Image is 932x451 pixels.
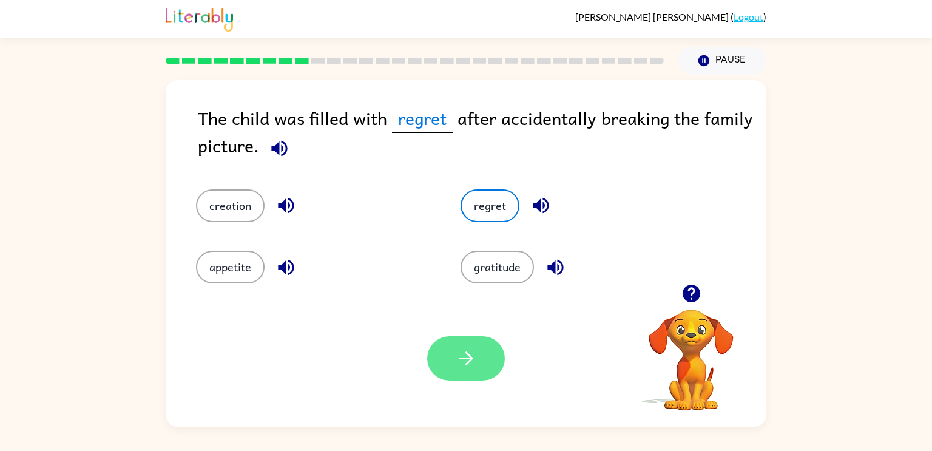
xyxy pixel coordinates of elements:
div: The child was filled with after accidentally breaking the family picture. [198,104,766,165]
a: Logout [734,11,763,22]
video: Your browser must support playing .mp4 files to use Literably. Please try using another browser. [630,291,752,412]
button: creation [196,189,265,222]
button: appetite [196,251,265,283]
button: gratitude [461,251,534,283]
button: regret [461,189,519,222]
button: Pause [678,47,766,75]
span: [PERSON_NAME] [PERSON_NAME] [575,11,731,22]
span: regret [392,104,453,133]
div: ( ) [575,11,766,22]
img: Literably [166,5,233,32]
